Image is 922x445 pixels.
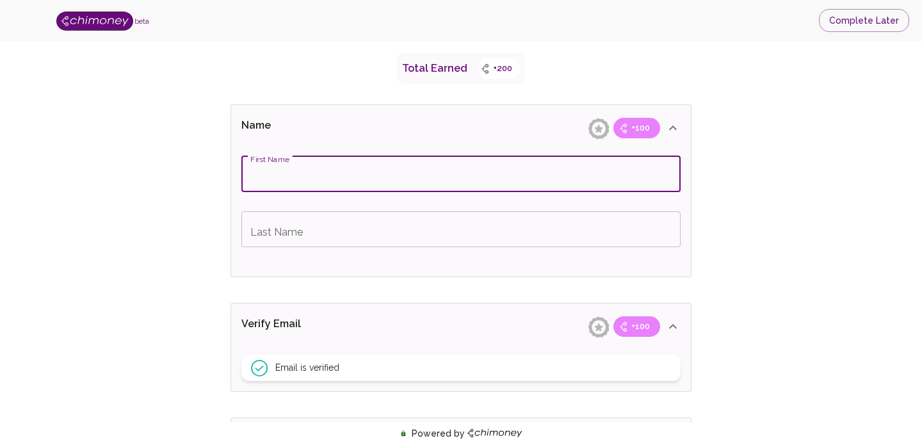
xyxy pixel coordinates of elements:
[250,154,289,165] label: First Name
[56,12,133,31] img: Logo
[241,118,381,138] p: Name
[624,122,658,134] span: +100
[819,9,909,33] button: Complete Later
[231,303,691,350] div: Verify Email+100
[485,62,520,75] span: +200
[134,17,149,25] span: beta
[231,350,691,391] div: Name+100
[624,320,658,333] span: +100
[231,151,691,277] div: Name+100
[231,105,691,151] div: Name+100
[275,361,339,374] span: Email is verified
[402,61,467,76] p: Total Earned
[241,316,381,337] p: Verify Email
